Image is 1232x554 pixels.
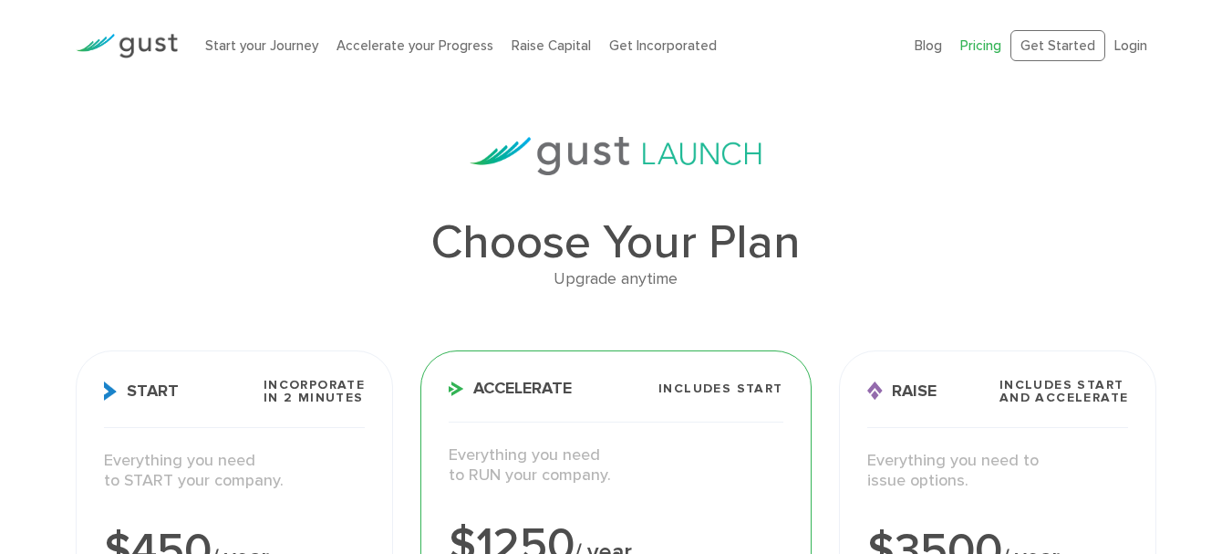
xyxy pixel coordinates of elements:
a: Accelerate your Progress [336,37,493,54]
img: Accelerate Icon [449,382,464,396]
span: Includes START [658,382,783,395]
a: Get Started [1010,30,1105,62]
a: Login [1114,37,1147,54]
img: Start Icon X2 [104,382,118,401]
img: Raise Icon [867,382,883,401]
span: Raise [867,382,937,401]
span: Accelerate [449,381,572,397]
h1: Choose Your Plan [76,219,1157,267]
span: Start [104,382,179,401]
img: gust-launch-logos.svg [470,137,761,175]
div: Upgrade anytime [76,267,1157,293]
a: Get Incorporated [609,37,717,54]
a: Blog [915,37,942,54]
p: Everything you need to START your company. [104,451,366,492]
img: Gust Logo [76,34,178,58]
p: Everything you need to RUN your company. [449,445,782,486]
span: Includes START and ACCELERATE [999,379,1129,404]
a: Start your Journey [205,37,318,54]
span: Incorporate in 2 Minutes [264,379,365,404]
p: Everything you need to issue options. [867,451,1129,492]
a: Raise Capital [512,37,591,54]
a: Pricing [960,37,1001,54]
